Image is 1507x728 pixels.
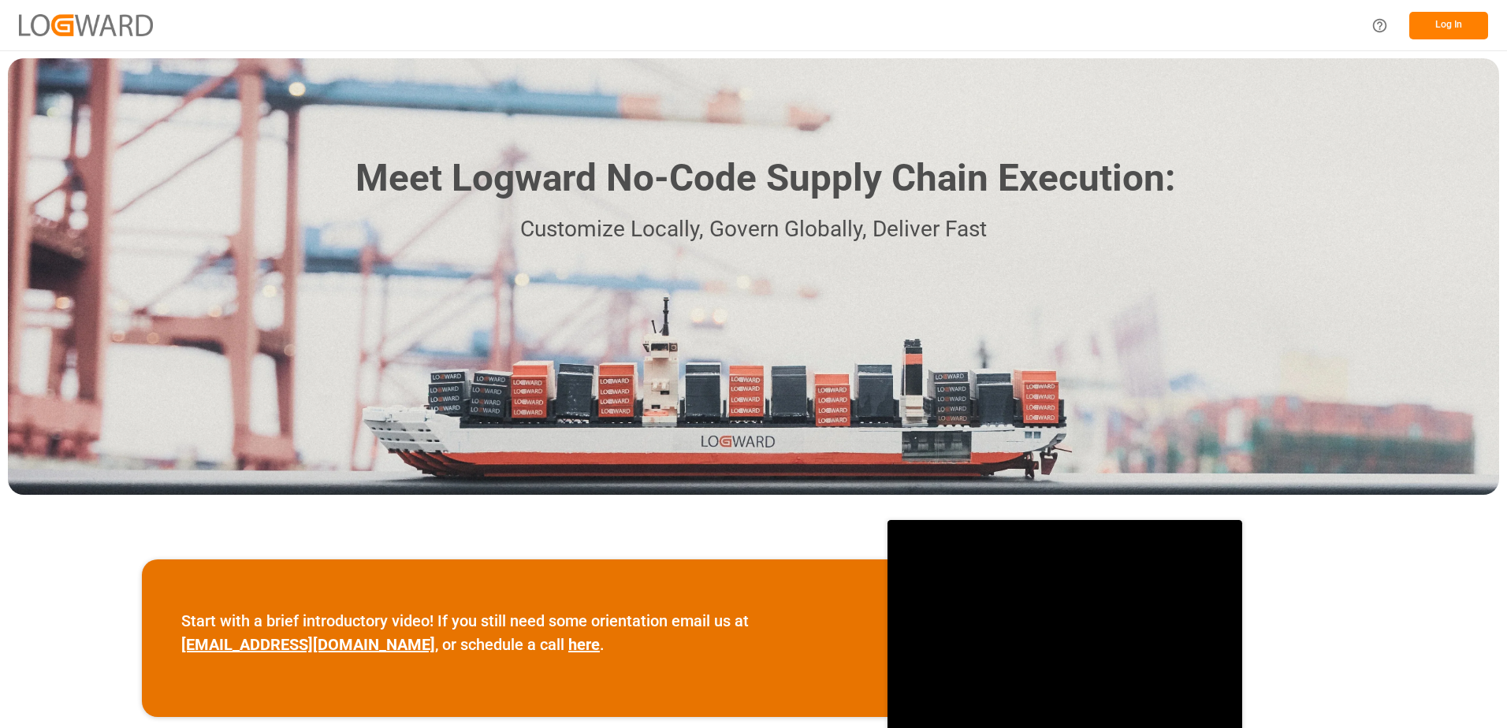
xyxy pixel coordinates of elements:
button: Log In [1409,12,1488,39]
a: [EMAIL_ADDRESS][DOMAIN_NAME] [181,635,435,654]
h1: Meet Logward No-Code Supply Chain Execution: [355,150,1175,206]
img: Logward_new_orange.png [19,14,153,35]
button: Help Center [1362,8,1397,43]
p: Start with a brief introductory video! If you still need some orientation email us at , or schedu... [181,609,848,656]
a: here [568,635,600,654]
p: Customize Locally, Govern Globally, Deliver Fast [332,212,1175,247]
